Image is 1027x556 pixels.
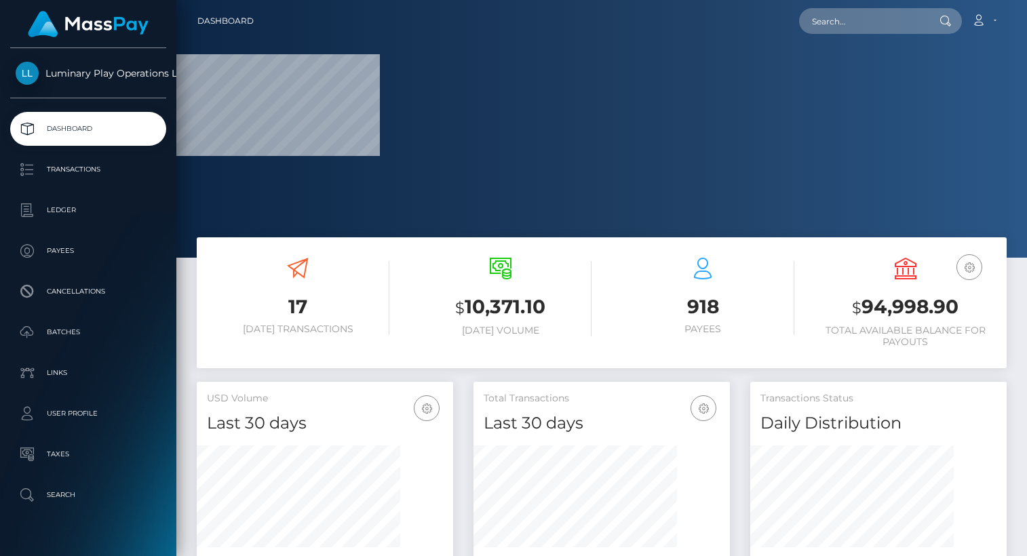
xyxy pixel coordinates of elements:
a: Payees [10,234,166,268]
h5: Total Transactions [484,392,720,405]
p: Cancellations [16,281,161,302]
h6: Payees [612,323,794,335]
p: Search [16,485,161,505]
small: $ [455,298,465,317]
h4: Last 30 days [484,412,720,435]
h3: 918 [612,294,794,320]
p: Taxes [16,444,161,464]
a: Ledger [10,193,166,227]
a: Search [10,478,166,512]
h3: 17 [207,294,389,320]
p: User Profile [16,403,161,424]
h6: [DATE] Transactions [207,323,389,335]
h6: Total Available Balance for Payouts [815,325,997,348]
a: Taxes [10,437,166,471]
p: Ledger [16,200,161,220]
h3: 94,998.90 [815,294,997,321]
h4: Last 30 days [207,412,443,435]
a: Batches [10,315,166,349]
p: Dashboard [16,119,161,139]
h3: 10,371.10 [410,294,592,321]
img: MassPay Logo [28,11,149,37]
p: Batches [16,322,161,342]
img: Luminary Play Operations Limited [16,62,39,85]
a: Transactions [10,153,166,186]
p: Transactions [16,159,161,180]
p: Links [16,363,161,383]
a: User Profile [10,397,166,431]
p: Payees [16,241,161,261]
a: Links [10,356,166,390]
a: Dashboard [197,7,254,35]
a: Dashboard [10,112,166,146]
h6: [DATE] Volume [410,325,592,336]
h5: USD Volume [207,392,443,405]
a: Cancellations [10,275,166,309]
span: Luminary Play Operations Limited [10,67,166,79]
h5: Transactions Status [760,392,996,405]
input: Search... [799,8,927,34]
h4: Daily Distribution [760,412,996,435]
small: $ [852,298,861,317]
